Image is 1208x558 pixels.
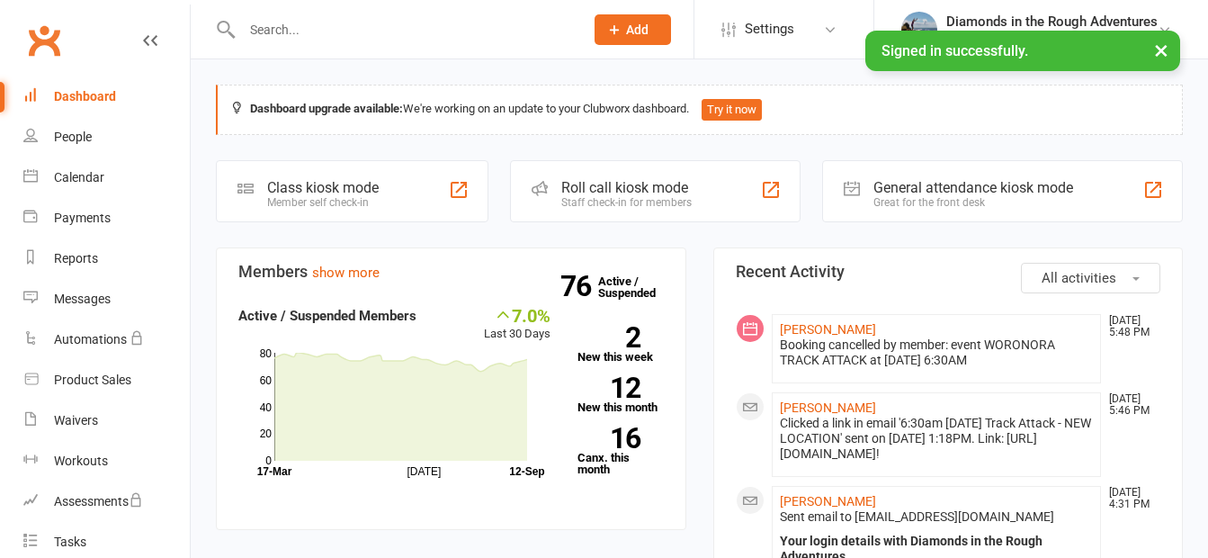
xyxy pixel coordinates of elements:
div: Messages [54,292,111,306]
h3: Members [238,263,664,281]
strong: 2 [577,324,640,351]
div: Booking cancelled by member: event WORONORA TRACK ATTACK at [DATE] 6:30AM [780,337,1094,368]
strong: 12 [577,374,640,401]
a: 2New this week [577,327,664,363]
div: We're working on an update to your Clubworx dashboard. [216,85,1183,135]
div: Workouts [54,454,108,468]
a: Messages [23,279,190,319]
a: [PERSON_NAME] [780,494,876,508]
a: People [23,117,190,157]
a: [PERSON_NAME] [780,322,876,337]
span: Add [626,22,649,37]
div: Roll call kiosk mode [561,179,692,196]
div: Diamonds in the Rough Adventures [946,13,1158,30]
strong: Dashboard upgrade available: [250,102,403,115]
a: [PERSON_NAME] [780,400,876,415]
a: 16Canx. this month [577,427,664,475]
div: Tasks [54,535,86,549]
button: All activities [1021,263,1160,293]
a: Waivers [23,400,190,441]
a: Clubworx [22,18,67,63]
div: People [54,130,92,144]
a: Product Sales [23,360,190,400]
a: show more [312,265,380,281]
div: Automations [54,332,127,346]
div: Payments [54,211,111,225]
span: Settings [745,9,794,49]
div: Dashboard [54,89,116,103]
strong: 76 [560,273,598,300]
div: Staff check-in for members [561,196,692,209]
a: Calendar [23,157,190,198]
button: Add [595,14,671,45]
div: 7.0% [484,305,550,325]
button: Try it now [702,99,762,121]
span: Signed in successfully. [881,42,1028,59]
time: [DATE] 4:31 PM [1100,487,1159,510]
div: Diamonds in the Rough Adventures [946,30,1158,46]
a: Assessments [23,481,190,522]
time: [DATE] 5:46 PM [1100,393,1159,417]
div: General attendance kiosk mode [873,179,1073,196]
strong: Active / Suspended Members [238,308,416,324]
a: Dashboard [23,76,190,117]
time: [DATE] 5:48 PM [1100,315,1159,338]
a: Payments [23,198,190,238]
div: Calendar [54,170,104,184]
span: All activities [1042,270,1116,286]
div: Clicked a link in email '6:30am [DATE] Track Attack - NEW LOCATION' sent on [DATE] 1:18PM. Link: ... [780,416,1094,462]
a: Reports [23,238,190,279]
button: × [1145,31,1177,69]
div: Waivers [54,413,98,427]
span: Sent email to [EMAIL_ADDRESS][DOMAIN_NAME] [780,509,1054,524]
div: Assessments [54,494,143,508]
img: thumb_image1543975352.png [901,12,937,48]
div: Member self check-in [267,196,379,209]
a: Workouts [23,441,190,481]
div: Product Sales [54,373,131,387]
div: Class kiosk mode [267,179,379,196]
a: 76Active / Suspended [598,262,677,312]
div: Reports [54,251,98,265]
a: Automations [23,319,190,360]
h3: Recent Activity [736,263,1161,281]
input: Search... [237,17,571,42]
div: Great for the front desk [873,196,1073,209]
a: 12New this month [577,377,664,413]
strong: 16 [577,425,640,452]
div: Last 30 Days [484,305,550,344]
